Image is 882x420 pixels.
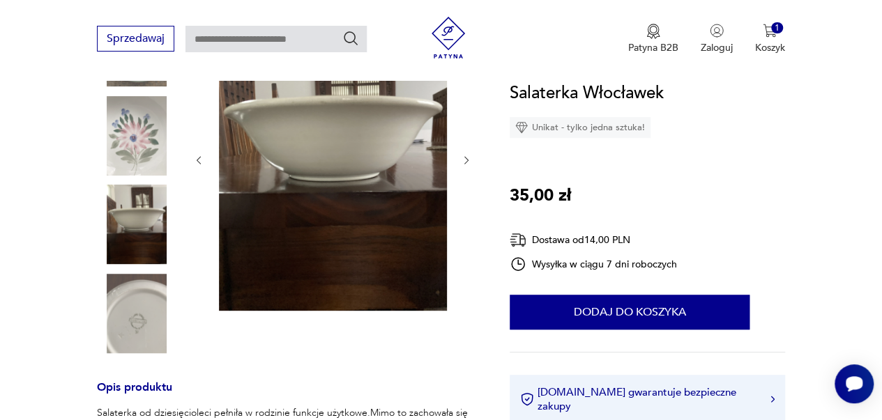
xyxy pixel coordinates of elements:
button: Patyna B2B [628,24,678,54]
button: Dodaj do koszyka [510,295,750,329]
img: Ikona strzałki w prawo [770,396,775,403]
iframe: Smartsupp widget button [835,364,874,403]
img: Zdjęcie produktu Salaterka Włocławek [97,185,176,264]
button: [DOMAIN_NAME] gwarantuje bezpieczne zakupy [520,385,775,413]
p: Koszyk [755,41,785,54]
img: Ikona koszyka [763,24,777,38]
div: Wysyłka w ciągu 7 dni roboczych [510,256,677,272]
h1: Salaterka Włocławek [510,80,664,107]
p: Patyna B2B [628,41,678,54]
img: Ikonka użytkownika [710,24,724,38]
p: Zaloguj [701,41,733,54]
h3: Opis produktu [97,383,476,406]
div: 1 [771,22,783,34]
div: Unikat - tylko jedna sztuka! [510,117,651,138]
img: Ikona diamentu [515,121,528,134]
button: Szukaj [342,30,359,47]
button: Sprzedawaj [97,26,174,52]
img: Ikona certyfikatu [520,392,534,406]
div: Dostawa od 14,00 PLN [510,231,677,249]
img: Ikona dostawy [510,231,526,249]
p: 35,00 zł [510,182,571,209]
img: Zdjęcie produktu Salaterka Włocławek [97,96,176,176]
button: 1Koszyk [755,24,785,54]
button: Zaloguj [701,24,733,54]
img: Patyna - sklep z meblami i dekoracjami vintage [427,17,469,59]
img: Zdjęcie produktu Salaterka Włocławek [219,7,447,311]
img: Ikona medalu [646,24,660,39]
img: Zdjęcie produktu Salaterka Włocławek [97,274,176,353]
a: Sprzedawaj [97,35,174,45]
a: Ikona medaluPatyna B2B [628,24,678,54]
